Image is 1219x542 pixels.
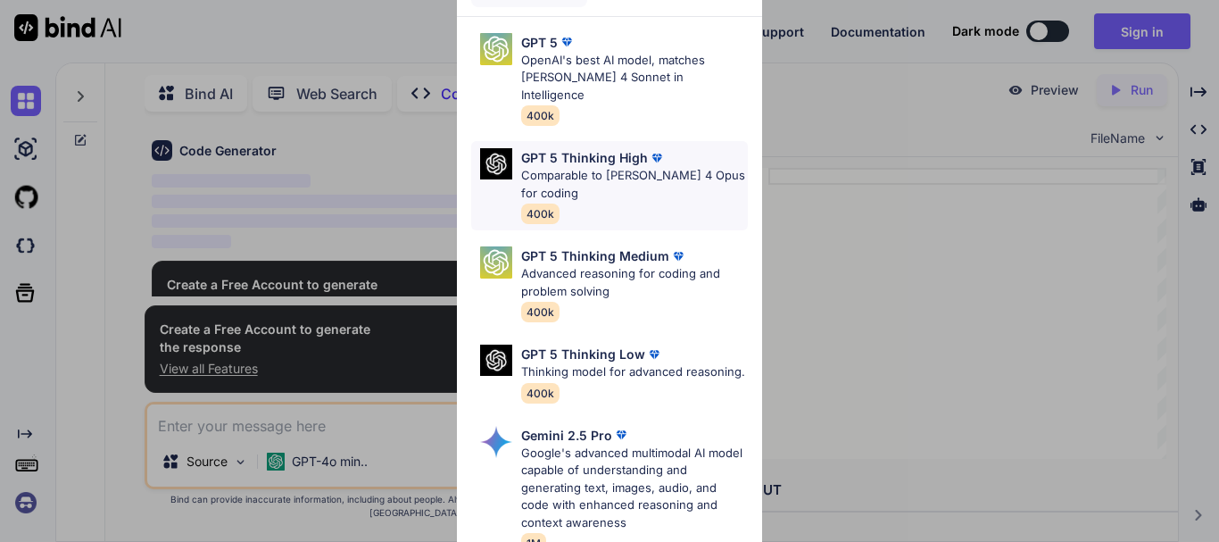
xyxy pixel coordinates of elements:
p: Google's advanced multimodal AI model capable of understanding and generating text, images, audio... [521,445,748,532]
img: Pick Models [480,148,512,179]
p: GPT 5 Thinking Low [521,345,645,363]
p: Advanced reasoning for coding and problem solving [521,265,748,300]
span: 400k [521,302,560,322]
img: premium [612,426,630,444]
p: Comparable to [PERSON_NAME] 4 Opus for coding [521,167,748,202]
p: GPT 5 Thinking High [521,148,648,167]
img: premium [648,149,666,167]
span: 400k [521,383,560,404]
img: premium [558,33,576,51]
p: OpenAI's best AI model, matches [PERSON_NAME] 4 Sonnet in Intelligence [521,52,748,104]
img: Pick Models [480,33,512,65]
span: 400k [521,105,560,126]
p: GPT 5 [521,33,558,52]
p: Gemini 2.5 Pro [521,426,612,445]
img: Pick Models [480,246,512,279]
span: 400k [521,204,560,224]
img: premium [645,346,663,363]
img: Pick Models [480,426,512,458]
img: premium [669,247,687,265]
img: Pick Models [480,345,512,376]
p: GPT 5 Thinking Medium [521,246,669,265]
p: Thinking model for advanced reasoning. [521,363,745,381]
